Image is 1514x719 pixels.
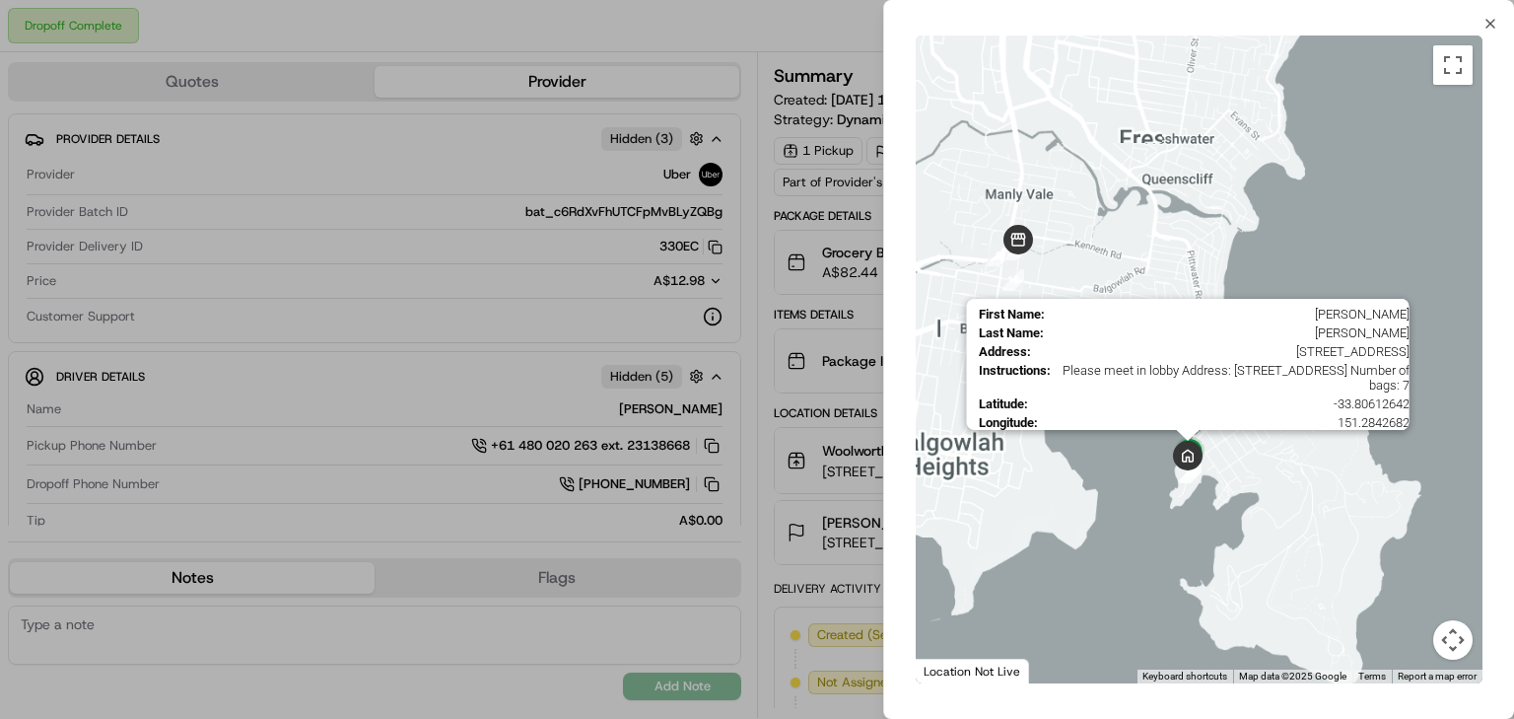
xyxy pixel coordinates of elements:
div: 9 [988,245,1009,266]
span: Please meet in lobby Address: [STREET_ADDRESS] Number of bags: 7 [1058,363,1409,393]
div: 10 [1002,269,1024,291]
span: Longitude : [978,415,1037,430]
span: -33.80612642 [1035,396,1409,411]
a: Report a map error [1398,671,1477,682]
img: Google [921,658,986,683]
div: 20 [1179,462,1201,483]
span: Map data ©2025 Google [1239,671,1346,682]
span: First Name : [978,307,1044,322]
span: Address : [978,344,1030,359]
span: [PERSON_NAME] [1052,307,1409,322]
button: Toggle fullscreen view [1433,45,1473,85]
span: [STREET_ADDRESS] [1038,344,1409,359]
a: Open this area in Google Maps (opens a new window) [921,658,986,683]
span: Latitude : [978,396,1027,411]
span: [PERSON_NAME] [1051,325,1409,340]
div: Location Not Live [916,659,1029,683]
div: 11 [1005,239,1027,260]
div: 19 [1180,462,1202,483]
button: Map camera controls [1433,620,1473,660]
button: Keyboard shortcuts [1142,670,1227,683]
span: Instructions : [978,363,1050,393]
span: Last Name : [978,325,1043,340]
a: Terms (opens in new tab) [1358,671,1386,682]
span: 151.2842682 [1045,415,1409,430]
